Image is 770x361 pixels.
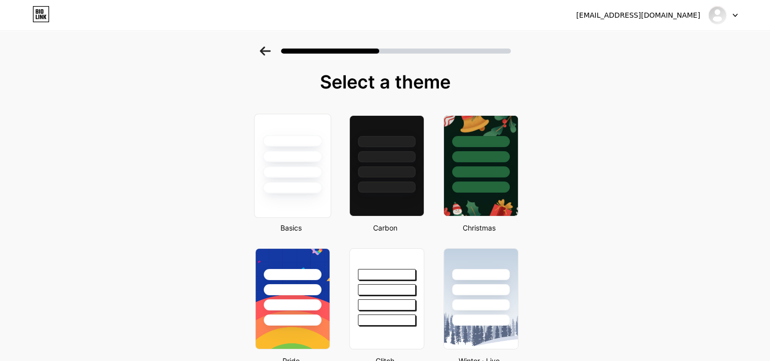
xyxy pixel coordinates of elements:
[708,6,727,25] img: ciwex
[440,222,518,233] div: Christmas
[346,222,424,233] div: Carbon
[576,10,700,21] div: [EMAIL_ADDRESS][DOMAIN_NAME]
[252,222,330,233] div: Basics
[251,72,519,92] div: Select a theme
